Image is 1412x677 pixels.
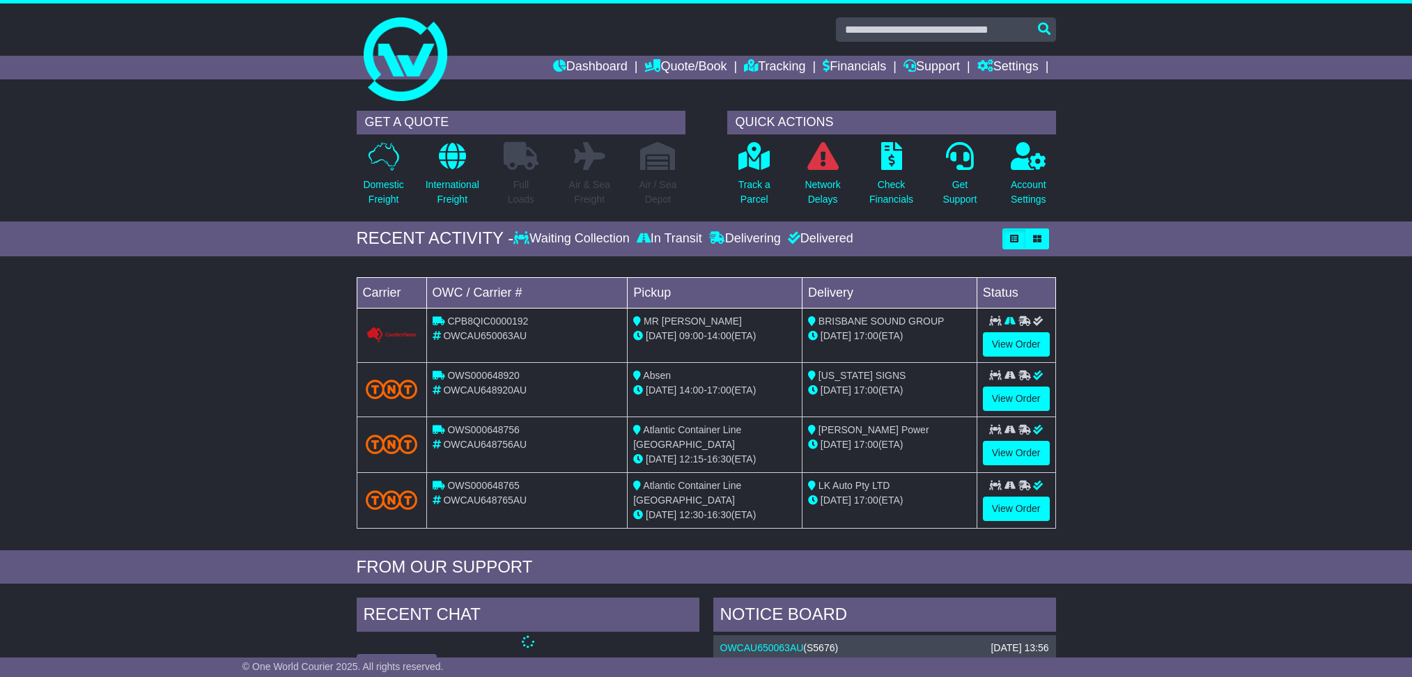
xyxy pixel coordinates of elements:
span: [DATE] [646,384,676,396]
span: Absen [643,370,671,381]
p: Air & Sea Freight [569,178,610,207]
p: Track a Parcel [738,178,770,207]
a: Quote/Book [644,56,727,79]
span: OWCAU650063AU [443,330,527,341]
a: View Order [983,387,1050,411]
td: OWC / Carrier # [426,277,628,308]
div: ( ) [720,642,1049,654]
div: - (ETA) [633,329,796,343]
div: GET A QUOTE [357,111,685,134]
span: OWS000648920 [447,370,520,381]
span: 16:30 [707,453,731,465]
a: InternationalFreight [425,141,480,215]
div: - (ETA) [633,452,796,467]
div: NOTICE BOARD [713,598,1056,635]
p: Network Delays [805,178,840,207]
a: CheckFinancials [869,141,914,215]
div: - (ETA) [633,508,796,522]
span: [DATE] [646,509,676,520]
div: - (ETA) [633,383,796,398]
span: Atlantic Container Line [GEOGRAPHIC_DATA] [633,480,741,506]
td: Pickup [628,277,802,308]
p: International Freight [426,178,479,207]
a: View Order [983,441,1050,465]
a: GetSupport [942,141,977,215]
p: Air / Sea Depot [639,178,677,207]
a: AccountSettings [1010,141,1047,215]
div: FROM OUR SUPPORT [357,557,1056,577]
p: Full Loads [504,178,538,207]
a: OWCAU650063AU [720,642,804,653]
span: BRISBANE SOUND GROUP [819,316,944,327]
span: OWS000648765 [447,480,520,491]
span: 14:00 [707,330,731,341]
span: 17:00 [854,439,878,450]
a: DomesticFreight [362,141,404,215]
img: GetCarrierServiceLogo [366,327,418,343]
span: S5676 [807,642,835,653]
span: OWCAU648765AU [443,495,527,506]
span: [US_STATE] SIGNS [819,370,906,381]
img: TNT_Domestic.png [366,490,418,509]
span: 09:00 [679,330,704,341]
span: MR [PERSON_NAME] [644,316,742,327]
span: OWS000648756 [447,424,520,435]
span: 17:00 [854,384,878,396]
a: Support [903,56,960,79]
div: QUICK ACTIONS [727,111,1056,134]
span: [DATE] [821,439,851,450]
span: 17:00 [854,330,878,341]
p: Account Settings [1011,178,1046,207]
span: [DATE] [821,495,851,506]
a: Dashboard [553,56,628,79]
span: [DATE] [821,330,851,341]
span: 14:00 [679,384,704,396]
div: In Transit [633,231,706,247]
a: View Order [983,497,1050,521]
div: (ETA) [808,437,971,452]
img: TNT_Domestic.png [366,380,418,398]
span: © One World Courier 2025. All rights reserved. [242,661,444,672]
div: Delivering [706,231,784,247]
div: (ETA) [808,329,971,343]
span: [DATE] [646,330,676,341]
a: Settings [977,56,1039,79]
a: View Order [983,332,1050,357]
a: NetworkDelays [804,141,841,215]
img: TNT_Domestic.png [366,435,418,453]
td: Delivery [802,277,977,308]
span: LK Auto Pty LTD [819,480,890,491]
span: 16:30 [707,509,731,520]
div: (ETA) [808,493,971,508]
span: 17:00 [707,384,731,396]
p: Check Financials [869,178,913,207]
span: Atlantic Container Line [GEOGRAPHIC_DATA] [633,424,741,450]
span: CPB8QIC0000192 [447,316,528,327]
td: Carrier [357,277,426,308]
div: RECENT CHAT [357,598,699,635]
div: RECENT ACTIVITY - [357,228,514,249]
span: [DATE] [646,453,676,465]
div: Waiting Collection [513,231,633,247]
span: [PERSON_NAME] Power [819,424,929,435]
span: 12:15 [679,453,704,465]
p: Domestic Freight [363,178,403,207]
div: (ETA) [808,383,971,398]
p: Get Support [942,178,977,207]
div: [DATE] 13:56 [991,642,1048,654]
span: OWCAU648756AU [443,439,527,450]
a: Tracking [744,56,805,79]
td: Status [977,277,1055,308]
span: 12:30 [679,509,704,520]
span: 17:00 [854,495,878,506]
span: [DATE] [821,384,851,396]
a: Financials [823,56,886,79]
div: Delivered [784,231,853,247]
a: Track aParcel [738,141,771,215]
span: OWCAU648920AU [443,384,527,396]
